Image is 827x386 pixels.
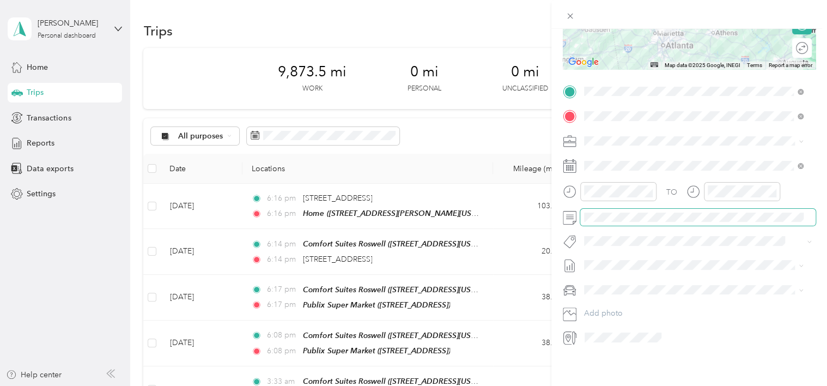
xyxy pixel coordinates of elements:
img: Google [565,55,601,69]
iframe: Everlance-gr Chat Button Frame [766,325,827,386]
button: Add photo [580,306,816,321]
a: Report a map error [769,62,812,68]
div: TO [666,186,677,198]
button: Keyboard shortcuts [650,62,658,67]
a: Terms (opens in new tab) [747,62,762,68]
span: Map data ©2025 Google, INEGI [665,62,740,68]
a: Open this area in Google Maps (opens a new window) [565,55,601,69]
